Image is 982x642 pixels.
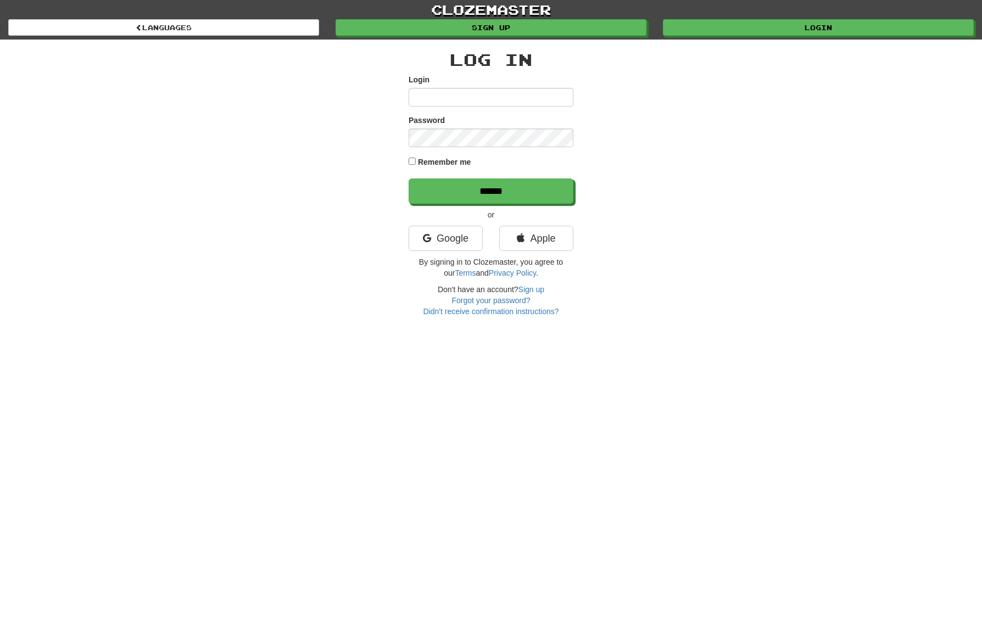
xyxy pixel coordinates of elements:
[336,19,646,36] a: Sign up
[409,74,429,85] label: Login
[409,226,483,251] a: Google
[409,256,573,278] p: By signing in to Clozemaster, you agree to our and .
[451,296,530,305] a: Forgot your password?
[409,209,573,220] p: or
[423,307,559,316] a: Didn't receive confirmation instructions?
[409,284,573,317] div: Don't have an account?
[8,19,319,36] a: Languages
[409,115,445,126] label: Password
[499,226,573,251] a: Apple
[518,285,544,294] a: Sign up
[409,51,573,69] h2: Log In
[455,269,476,277] a: Terms
[489,269,536,277] a: Privacy Policy
[418,157,471,168] label: Remember me
[663,19,974,36] a: Login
